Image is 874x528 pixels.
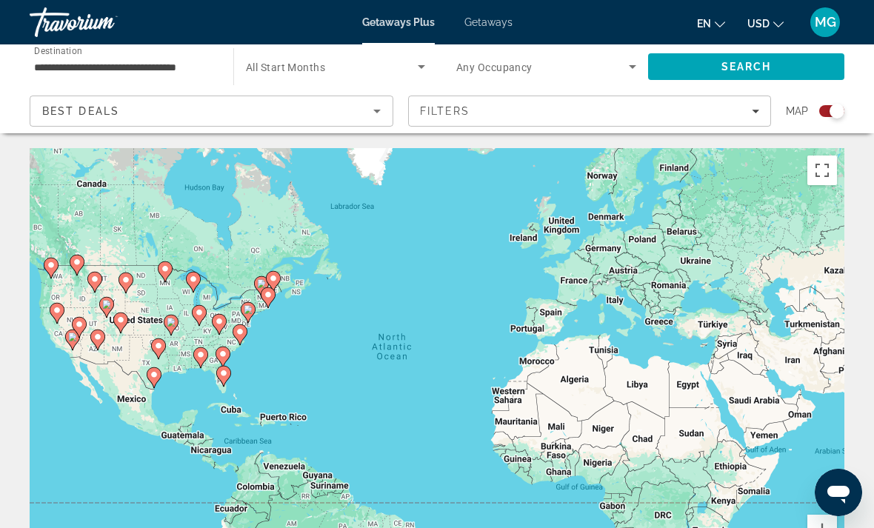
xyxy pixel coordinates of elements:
span: All Start Months [246,61,325,73]
a: Getaways Plus [362,16,435,28]
button: User Menu [806,7,844,38]
mat-select: Sort by [42,102,381,120]
a: Travorium [30,3,178,41]
span: en [697,18,711,30]
button: Search [648,53,844,80]
span: USD [747,18,770,30]
span: Search [721,61,772,73]
iframe: Button to launch messaging window [815,469,862,516]
a: Getaways [464,16,513,28]
button: Toggle fullscreen view [807,156,837,185]
button: Change currency [747,13,784,34]
span: Filters [420,105,470,117]
button: Filters [408,96,772,127]
span: Best Deals [42,105,119,117]
span: Any Occupancy [456,61,533,73]
span: Destination [34,45,82,56]
input: Select destination [34,59,214,76]
button: Change language [697,13,725,34]
span: MG [815,15,836,30]
span: Map [786,101,808,121]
